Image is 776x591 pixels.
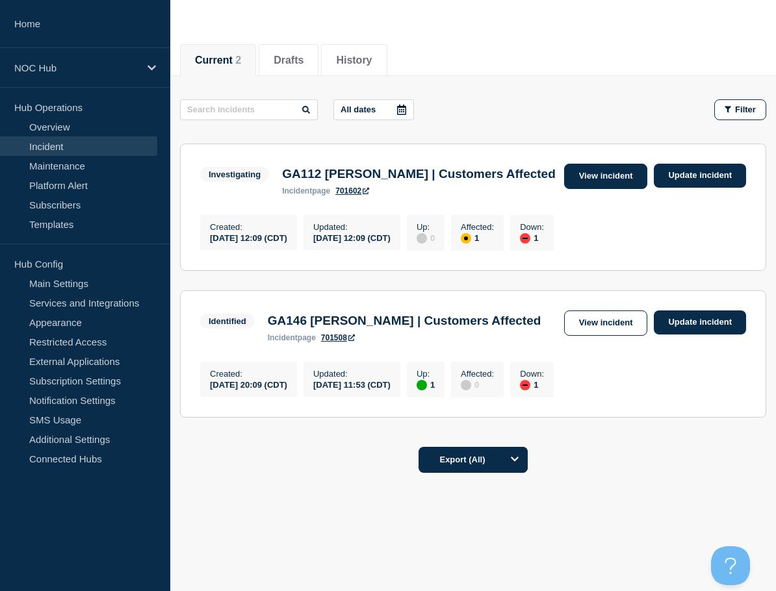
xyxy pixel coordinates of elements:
span: incident [282,186,312,195]
button: All dates [333,99,414,120]
div: 1 [520,232,544,244]
button: Filter [714,99,766,120]
input: Search incidents [180,99,318,120]
a: 701508 [321,333,355,342]
h3: GA146 [PERSON_NAME] | Customers Affected [268,314,541,328]
div: affected [461,233,471,244]
button: Current 2 [195,55,241,66]
button: Options [502,447,528,473]
div: 1 [520,379,544,390]
p: Down : [520,369,544,379]
div: [DATE] 20:09 (CDT) [210,379,287,390]
div: disabled [461,380,471,390]
div: [DATE] 11:53 (CDT) [313,379,391,390]
p: Down : [520,222,544,232]
iframe: Help Scout Beacon - Open [711,546,750,585]
span: Investigating [200,167,269,182]
div: down [520,233,530,244]
div: 1 [417,379,435,390]
div: down [520,380,530,390]
p: Affected : [461,222,494,232]
button: History [336,55,372,66]
span: Filter [735,105,756,114]
div: 0 [461,379,494,390]
a: Update incident [654,164,746,188]
div: up [417,380,427,390]
span: incident [268,333,298,342]
p: Updated : [313,222,391,232]
div: 1 [461,232,494,244]
div: [DATE] 12:09 (CDT) [210,232,287,243]
a: View incident [564,310,648,336]
p: page [268,333,316,342]
span: 2 [235,55,241,66]
div: disabled [417,233,427,244]
p: All dates [341,105,376,114]
p: NOC Hub [14,62,139,73]
p: Updated : [313,369,391,379]
p: page [282,186,330,195]
p: Affected : [461,369,494,379]
p: Up : [417,369,435,379]
a: Update incident [654,310,746,334]
button: Drafts [274,55,304,66]
a: View incident [564,164,648,189]
p: Created : [210,222,287,232]
a: 701602 [335,186,369,195]
p: Created : [210,369,287,379]
p: Up : [417,222,435,232]
h3: GA112 [PERSON_NAME] | Customers Affected [282,167,556,181]
div: 0 [417,232,435,244]
div: [DATE] 12:09 (CDT) [313,232,391,243]
span: Identified [200,314,255,329]
button: Export (All) [419,447,528,473]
